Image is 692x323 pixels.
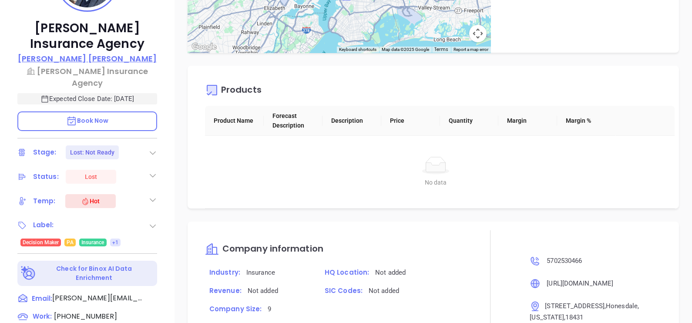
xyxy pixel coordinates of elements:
[81,238,104,247] span: Insurance
[557,106,616,136] th: Margin %
[37,264,151,283] p: Check for Binox AI Data Enrichment
[54,311,117,321] span: [PHONE_NUMBER]
[246,269,275,276] span: Insurance
[547,257,582,265] span: 5702530466
[498,106,557,136] th: Margin
[205,106,264,136] th: Product Name
[33,146,57,159] div: Stage:
[190,41,218,53] img: Google
[222,242,323,255] span: Company information
[453,47,488,52] a: Report a map error
[33,219,54,232] div: Label:
[268,305,271,313] span: 9
[440,106,499,136] th: Quantity
[545,302,605,310] span: [STREET_ADDRESS]
[23,238,59,247] span: Decision Maker
[381,106,440,136] th: Price
[18,53,157,65] a: [PERSON_NAME] [PERSON_NAME]
[469,25,487,42] button: Map camera controls
[209,268,240,277] span: Industry:
[547,279,613,287] span: [URL][DOMAIN_NAME]
[221,85,262,97] div: Products
[33,195,56,208] div: Temp:
[21,266,36,281] img: Ai-Enrich-DaqCidB-.svg
[339,47,376,53] button: Keyboard shortcuts
[205,244,323,254] a: Company information
[18,53,157,64] p: [PERSON_NAME] [PERSON_NAME]
[190,41,218,53] a: Open this area in Google Maps (opens a new window)
[382,47,429,52] span: Map data ©2025 Google
[112,238,118,247] span: +1
[17,20,157,52] p: [PERSON_NAME] Insurance Agency
[564,313,583,321] span: , 18431
[209,304,262,313] span: Company Size:
[33,170,59,183] div: Status:
[81,196,100,206] div: Hot
[85,170,97,184] div: Lost
[375,269,406,276] span: Not added
[33,312,52,321] span: Work:
[17,65,157,89] a: [PERSON_NAME] Insurance Agency
[66,116,109,125] span: Book Now
[67,238,73,247] span: PA
[325,286,363,295] span: SIC Codes:
[248,287,278,295] span: Not added
[605,302,638,310] span: , Honesdale
[70,145,115,159] div: Lost: Not Ready
[32,293,52,304] span: Email:
[369,287,399,295] span: Not added
[52,293,144,303] span: [PERSON_NAME][EMAIL_ADDRESS][DOMAIN_NAME]
[17,93,157,104] p: Expected Close Date: [DATE]
[325,268,369,277] span: HQ Location:
[215,178,656,187] div: No data
[322,106,381,136] th: Description
[209,286,242,295] span: Revenue:
[264,106,322,136] th: Forecast Description
[434,46,448,53] a: Terms (opens in new tab)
